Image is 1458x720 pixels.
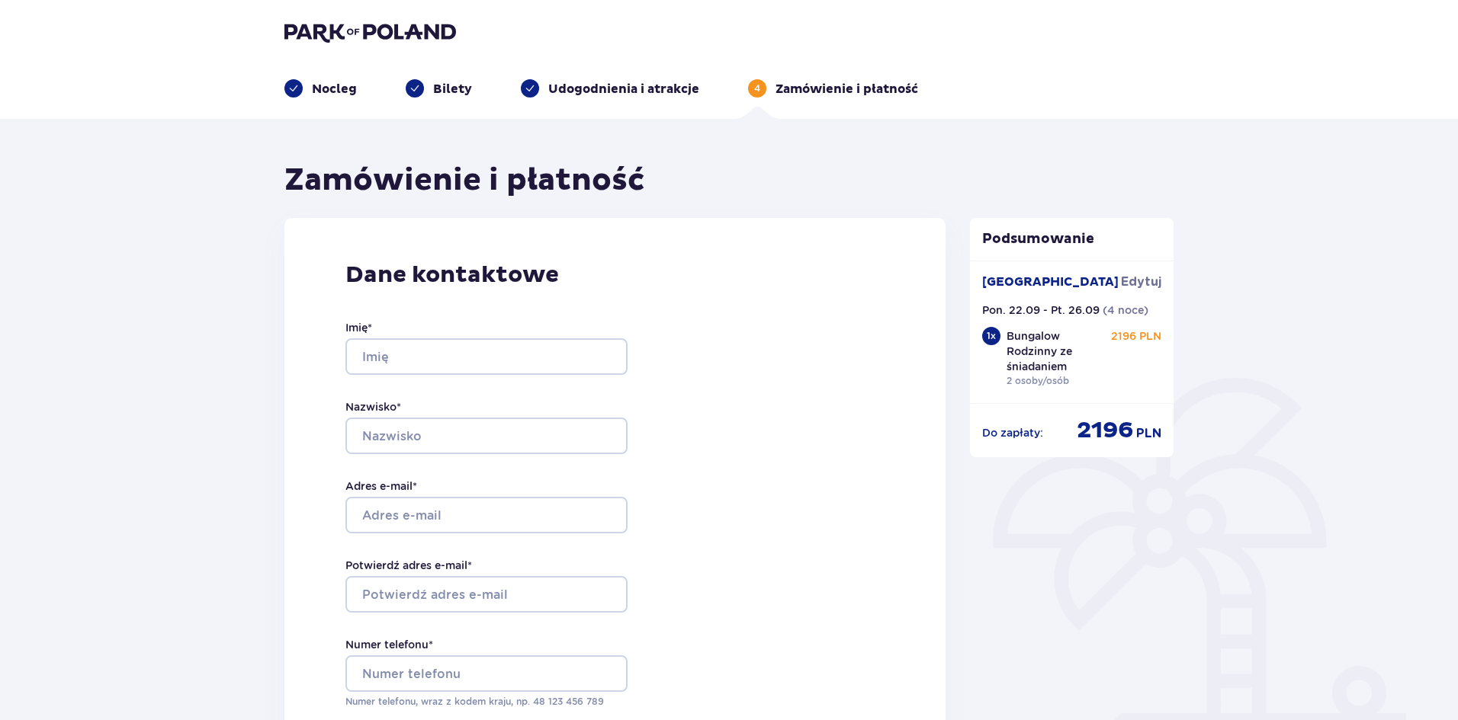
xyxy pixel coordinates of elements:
p: Nocleg [312,81,357,98]
p: [GEOGRAPHIC_DATA] [982,274,1119,290]
p: Udogodnienia i atrakcje [548,81,699,98]
a: Edytuj [1121,274,1161,290]
h1: Zamówienie i płatność [284,162,645,200]
input: Adres e-mail [345,497,628,533]
label: Adres e-mail * [345,478,417,494]
p: Numer telefonu, wraz z kodem kraju, np. 48 ​123 ​456 ​789 [345,695,628,709]
p: Podsumowanie [970,230,1174,248]
p: PLN [1136,425,1161,442]
label: Imię * [345,320,372,335]
input: Nazwisko [345,418,628,454]
p: Bilety [433,81,472,98]
p: Zamówienie i płatność [776,81,918,98]
input: Imię [345,338,628,375]
p: 2 osoby/osób [1007,374,1069,388]
input: Numer telefonu [345,655,628,692]
p: 4 [754,82,760,95]
p: ( 4 noce ) [1103,302,1148,318]
p: Do zapłaty : [982,425,1043,440]
label: Potwierdź adres e-mail * [345,558,472,573]
p: Pon. 22.09 - Pt. 26.09 [982,302,1100,318]
p: Bungalow Rodzinny ze śniadaniem [1007,328,1112,374]
img: Park of Poland logo [284,21,456,43]
p: 2196 PLN [1111,328,1161,344]
div: 1 x [982,327,1000,345]
p: Dane kontaktowe [345,261,885,290]
input: Potwierdź adres e-mail [345,576,628,613]
label: Nazwisko * [345,399,401,414]
p: 2196 [1077,416,1133,445]
label: Numer telefonu * [345,637,433,652]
